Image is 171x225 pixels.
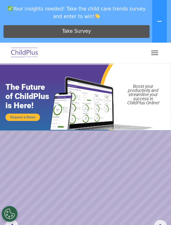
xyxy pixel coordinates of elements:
[5,114,40,121] a: Request a Demo
[62,26,91,37] span: Take Survey
[2,206,18,222] button: Cookies Settings
[95,14,100,18] img: 👏
[10,46,40,60] img: ChildPlus by Procare Solutions
[118,84,168,105] rs-layer: Boost your productivity and streamline your success in ChildPlus Online!
[5,82,60,110] rs-layer: The Future of ChildPlus is Here!
[8,6,12,11] img: ✅
[4,25,150,38] a: Take Survey
[3,3,151,23] span: Your insights needed! Take the child care trends survey and enter to win!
